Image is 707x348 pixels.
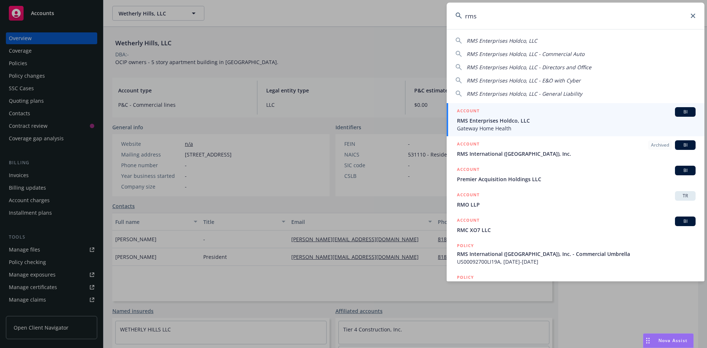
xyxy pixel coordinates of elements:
span: BI [678,218,693,225]
button: Nova Assist [643,333,694,348]
span: Gateway Home Health [457,124,696,132]
a: ACCOUNTBIRMS Enterprises Holdco, LLCGateway Home Health [447,103,704,136]
h5: ACCOUNT [457,191,479,200]
h5: ACCOUNT [457,166,479,175]
span: Premier Acquisition Holdings LLC [457,175,696,183]
span: US00092700LI19A, [DATE]-[DATE] [457,258,696,266]
span: RMS Enterprises Holdco, LLC [457,117,696,124]
span: RMS Enterprises Holdco, LLC - E&O with Cyber [467,77,581,84]
span: BI [678,167,693,174]
input: Search... [447,3,704,29]
span: TR [678,193,693,199]
h5: POLICY [457,274,474,281]
span: RMS Enterprises Holdco, LLC - General Liability [467,90,582,97]
a: POLICYRMS International ([GEOGRAPHIC_DATA]), Inc. - Commercial UmbrellaUS00092700LI19A, [DATE]-[D... [447,238,704,270]
h5: ACCOUNT [457,107,479,116]
span: RMS Enterprises Holdco, LLC - Commercial Auto [467,50,584,57]
span: RMS International ([GEOGRAPHIC_DATA]), Inc. - Commercial Umbrella [457,250,696,258]
span: RMC XO7 LLC [457,226,696,234]
a: ACCOUNTBIPremier Acquisition Holdings LLC [447,162,704,187]
a: ACCOUNTTRRMO LLP [447,187,704,212]
a: ACCOUNTArchivedBIRMS International ([GEOGRAPHIC_DATA]), Inc. [447,136,704,162]
span: BI [678,109,693,115]
span: RMS Enterprises Holdco, LLC [467,37,537,44]
a: ACCOUNTBIRMC XO7 LLC [447,212,704,238]
span: BI [678,142,693,148]
h5: ACCOUNT [457,217,479,225]
span: RMS Enterprises Holdco, LLC - Directors and Office [467,64,591,71]
h5: POLICY [457,242,474,249]
h5: ACCOUNT [457,140,479,149]
span: Archived [651,142,669,148]
span: Nova Assist [658,337,687,344]
span: RMO LLP [457,201,696,208]
div: Drag to move [643,334,653,348]
span: RMS International ([GEOGRAPHIC_DATA]), Inc. [457,150,696,158]
a: POLICY [447,270,704,301]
